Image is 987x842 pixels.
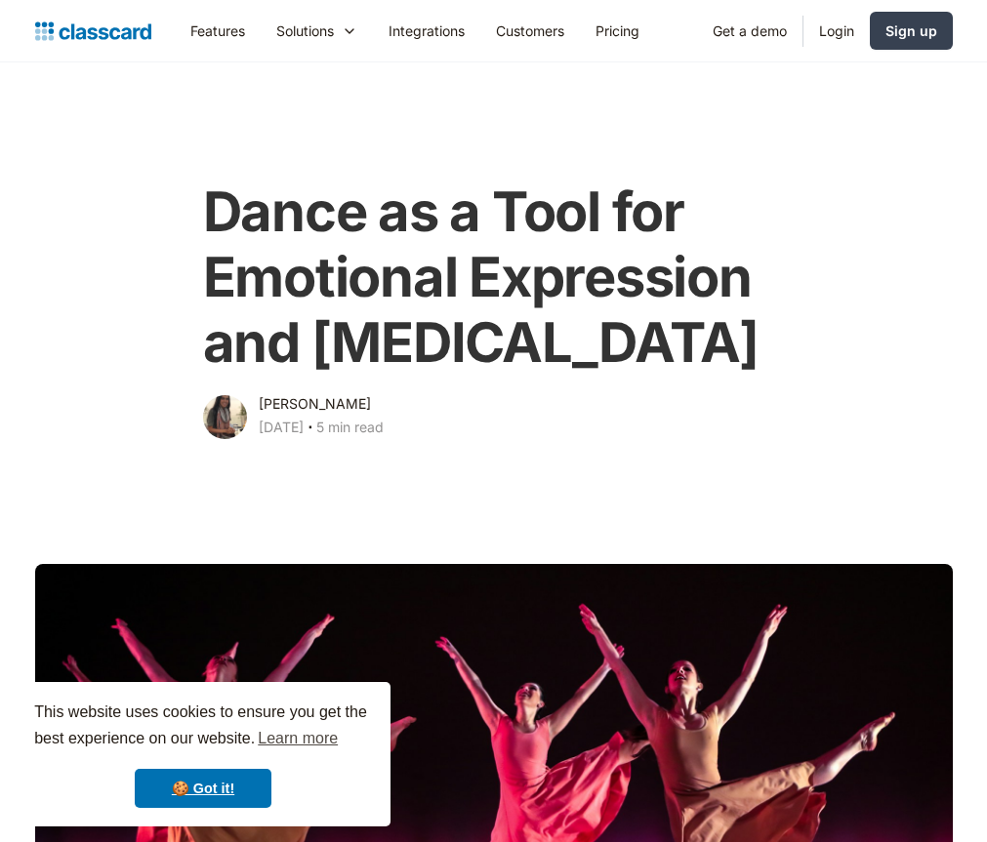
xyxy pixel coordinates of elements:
span: This website uses cookies to ensure you get the best experience on our website. [34,701,372,753]
div: Solutions [276,20,334,41]
div: Sign up [885,20,937,41]
a: Integrations [373,9,480,53]
a: home [35,18,151,45]
div: Solutions [261,9,373,53]
h1: Dance as a Tool for Emotional Expression and [MEDICAL_DATA] [203,180,785,377]
a: dismiss cookie message [135,769,271,808]
a: Pricing [580,9,655,53]
div: cookieconsent [16,682,391,826]
div: [DATE] [259,416,304,439]
a: Features [175,9,261,53]
div: [PERSON_NAME] [259,392,371,416]
div: ‧ [304,416,316,443]
div: 5 min read [316,416,384,439]
a: Sign up [870,12,953,50]
a: Login [803,9,870,53]
a: Get a demo [697,9,802,53]
a: Customers [480,9,580,53]
a: learn more about cookies [255,724,341,753]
